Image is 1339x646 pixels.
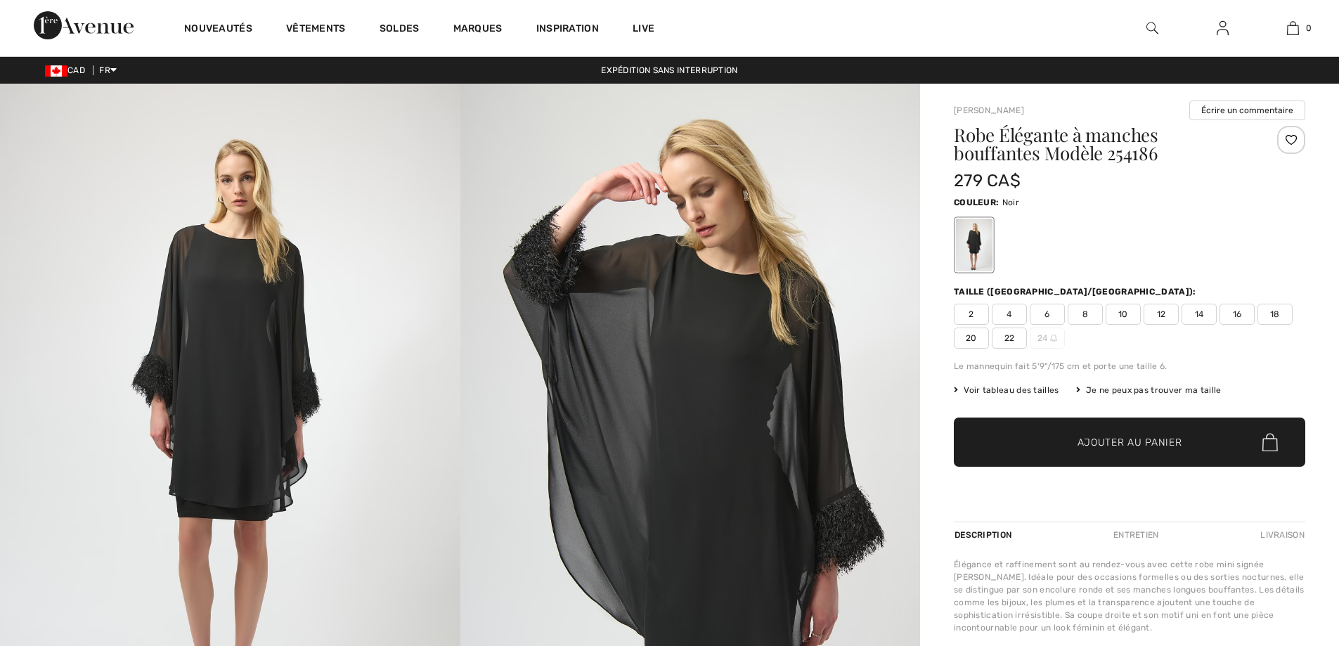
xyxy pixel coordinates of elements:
[453,22,503,37] a: Marques
[1078,435,1182,450] span: Ajouter au panier
[954,105,1024,115] a: [PERSON_NAME]
[1050,335,1057,342] img: ring-m.svg
[1306,22,1312,34] span: 0
[1106,304,1141,325] span: 10
[992,328,1027,349] span: 22
[1258,20,1327,37] a: 0
[286,22,346,37] a: Vêtements
[954,285,1199,298] div: Taille ([GEOGRAPHIC_DATA]/[GEOGRAPHIC_DATA]):
[633,21,654,36] a: Live
[1146,20,1158,37] img: recherche
[184,22,252,37] a: Nouveautés
[954,328,989,349] span: 20
[956,219,992,271] div: Noir
[34,11,134,39] img: 1ère Avenue
[954,360,1305,373] div: Le mannequin fait 5'9"/175 cm et porte une taille 6.
[1262,433,1278,451] img: Bag.svg
[1217,20,1229,37] img: Mes infos
[954,558,1305,634] div: Élégance et raffinement sont au rendez-vous avec cette robe mini signée [PERSON_NAME]. Idéale pou...
[954,198,999,207] span: Couleur:
[1076,384,1222,396] div: Je ne peux pas trouver ma taille
[99,65,117,75] span: FR
[954,384,1059,396] span: Voir tableau des tailles
[1030,328,1065,349] span: 24
[1068,304,1103,325] span: 8
[1205,20,1240,37] a: Se connecter
[1002,198,1019,207] span: Noir
[1220,304,1255,325] span: 16
[1101,522,1171,548] div: Entretien
[45,65,67,77] img: Canadian Dollar
[1182,304,1217,325] span: 14
[954,304,989,325] span: 2
[1287,20,1299,37] img: Mon panier
[1144,304,1179,325] span: 12
[992,304,1027,325] span: 4
[380,22,420,37] a: Soldes
[536,22,599,37] span: Inspiration
[1250,541,1325,576] iframe: Ouvre un widget dans lequel vous pouvez chatter avec l’un de nos agents
[954,522,1015,548] div: Description
[954,171,1021,190] span: 279 CA$
[45,65,91,75] span: CAD
[1030,304,1065,325] span: 6
[954,126,1247,162] h1: Robe Élégante à manches bouffantes Modèle 254186
[1257,522,1305,548] div: Livraison
[1189,101,1305,120] button: Écrire un commentaire
[954,418,1305,467] button: Ajouter au panier
[1257,304,1293,325] span: 18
